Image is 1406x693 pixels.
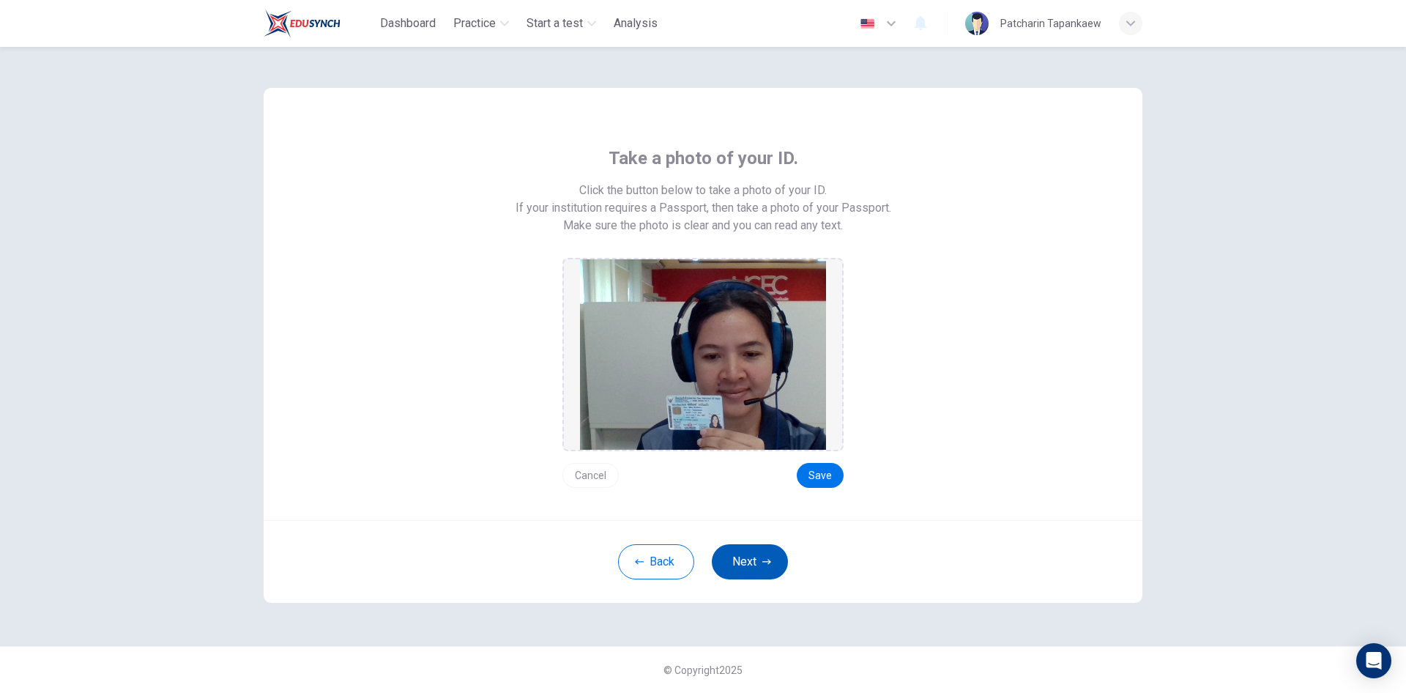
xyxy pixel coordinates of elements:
button: Dashboard [374,10,442,37]
span: Take a photo of your ID. [609,147,798,170]
span: Start a test [527,15,583,32]
button: Next [712,544,788,579]
div: Open Intercom Messenger [1356,643,1391,678]
button: Back [618,544,694,579]
img: Train Test logo [264,9,341,38]
button: Start a test [521,10,602,37]
img: en [858,18,877,29]
div: Patcharin Tapankaew [1000,15,1101,32]
span: Dashboard [380,15,436,32]
span: Click the button below to take a photo of your ID. If your institution requires a Passport, then ... [516,182,891,217]
button: Practice [447,10,515,37]
button: Analysis [608,10,663,37]
img: Profile picture [965,12,989,35]
span: Make sure the photo is clear and you can read any text. [563,217,843,234]
span: Practice [453,15,496,32]
a: Train Test logo [264,9,374,38]
button: Save [797,463,844,488]
span: © Copyright 2025 [663,664,743,676]
img: preview screemshot [580,259,826,450]
span: Analysis [614,15,658,32]
button: Cancel [562,463,619,488]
